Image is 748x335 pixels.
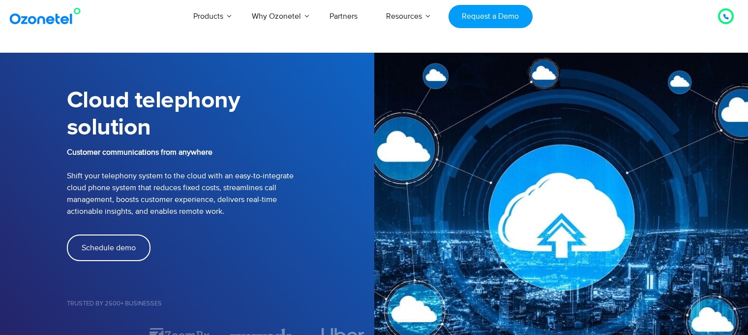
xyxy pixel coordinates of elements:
[82,244,136,252] span: Schedule demo
[449,5,533,28] a: Request a Demo
[67,234,150,261] a: Schedule demo
[67,87,374,141] h1: Cloud telephony solution
[67,147,212,157] b: Customer communications from anywhere
[67,146,374,217] p: Shift your telephony system to the cloud with an easy-to-integrate cloud phone system that reduce...
[67,301,374,307] h5: Trusted by 2500+ Businesses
